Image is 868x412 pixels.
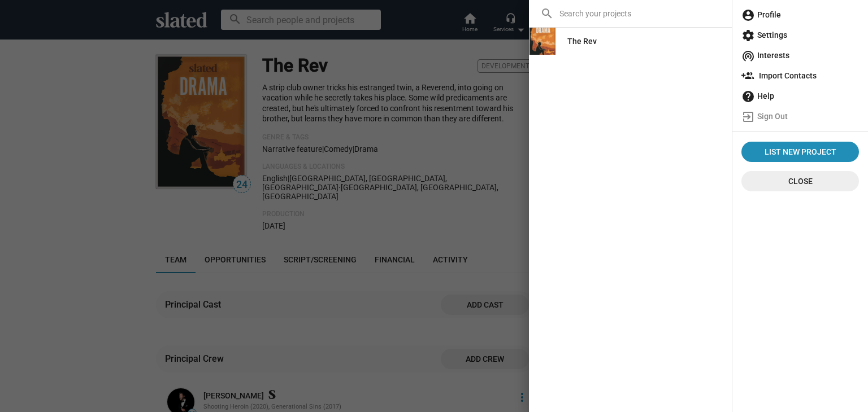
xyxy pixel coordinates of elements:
[737,86,863,106] a: Help
[741,171,859,191] button: Close
[750,171,850,191] span: Close
[746,142,854,162] span: List New Project
[741,142,859,162] a: List New Project
[741,49,755,63] mat-icon: wifi_tethering
[540,7,554,20] mat-icon: search
[741,90,755,103] mat-icon: help
[741,29,755,42] mat-icon: settings
[741,45,859,65] span: Interests
[741,25,859,45] span: Settings
[567,31,597,51] div: The Rev
[741,5,859,25] span: Profile
[737,65,863,86] a: Import Contacts
[737,5,863,25] a: Profile
[741,110,755,124] mat-icon: exit_to_app
[741,65,859,86] span: Import Contacts
[529,28,556,55] img: The Rev
[741,8,755,22] mat-icon: account_circle
[737,45,863,65] a: Interests
[741,106,859,126] span: Sign Out
[737,106,863,126] a: Sign Out
[741,86,859,106] span: Help
[558,31,606,51] a: The Rev
[737,25,863,45] a: Settings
